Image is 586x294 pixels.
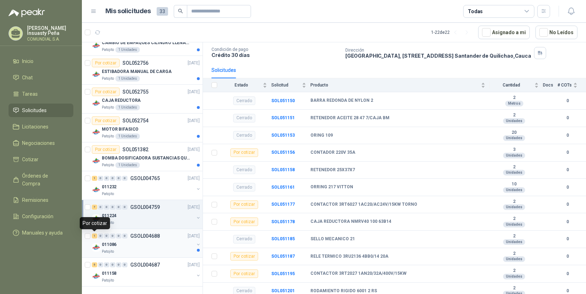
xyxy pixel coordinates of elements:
[82,56,203,85] a: Por cotizarSOL052756[DATE] Company LogoESTIBADORA MANUAL DE CARGAPatojito1 Unidades
[490,216,539,222] b: 2
[92,59,120,67] div: Por cotizar
[130,262,160,267] p: GSOL004687
[102,97,141,104] p: CAJA REDUCTORA
[115,105,140,110] div: 1 Unidades
[188,204,200,211] p: [DATE]
[102,40,190,46] p: CAMBIO DE EMPAQUES CILINDRO LLENADORA MANUALNUAL
[271,115,295,120] a: SOL051151
[98,262,103,267] div: 0
[490,268,539,274] b: 2
[92,262,97,267] div: 5
[230,148,258,157] div: Por cotizar
[503,239,525,245] div: Unidades
[558,78,586,92] th: # COTs
[478,26,530,39] button: Asignado a mi
[102,278,114,283] p: Patojito
[116,233,121,238] div: 0
[22,156,38,163] span: Cotizar
[188,175,200,182] p: [DATE]
[92,88,120,96] div: Por cotizar
[92,157,100,165] img: Company Logo
[122,89,148,94] p: SOL052755
[82,142,203,171] a: Por cotizarSOL051382[DATE] Company LogoBOMBA DOSIFICADORA SUSTANCIAS QUIMICASPatojito1 Unidades
[188,89,200,95] p: [DATE]
[310,184,353,190] b: ORRING 217 VITTON
[92,41,100,50] img: Company Logo
[9,169,73,190] a: Órdenes de Compra
[102,270,116,277] p: 011158
[92,203,201,226] a: 7 0 0 0 0 0 GSOL004759[DATE] Company Logo011224Patojito
[233,131,255,140] div: Cerrado
[310,167,355,173] b: RETENEDOR 25X37X7
[9,87,73,101] a: Tareas
[233,96,255,105] div: Cerrado
[503,274,525,279] div: Unidades
[22,123,48,131] span: Licitaciones
[558,132,577,139] b: 0
[490,130,539,136] b: 20
[490,251,539,257] b: 2
[558,184,577,191] b: 0
[9,120,73,133] a: Licitaciones
[116,176,121,181] div: 0
[310,98,373,104] b: BARRA REDONDA DE NYLON 2
[431,27,472,38] div: 1 - 22 de 22
[82,114,203,142] a: Por cotizarSOL052754[DATE] Company LogoMOTOR BIFASICOPatojito1 Unidades
[271,133,295,138] a: SOL051153
[503,135,525,141] div: Unidades
[116,205,121,210] div: 0
[271,150,295,155] a: SOL051156
[310,219,391,225] b: CAJA REDUCTORA NMRV40 100 63B14
[92,99,100,107] img: Company Logo
[130,233,160,238] p: GSOL004688
[490,78,543,92] th: Cantidad
[271,219,295,224] b: SOL051178
[310,271,407,277] b: CONTACTOR 3RT2027 1AN20/32A/400V/15KW
[130,205,160,210] p: GSOL004759
[22,229,63,237] span: Manuales y ayuda
[310,115,389,121] b: RETENEDOR ACEITE 28 47 7/CAJA BM
[271,236,295,241] b: SOL051185
[9,71,73,84] a: Chat
[27,37,73,41] p: COMUNDIAL S.A.
[104,176,109,181] div: 0
[9,153,73,166] a: Cotizar
[92,205,97,210] div: 7
[271,98,295,103] b: SOL051150
[9,210,73,223] a: Configuración
[110,233,115,238] div: 0
[102,126,138,133] p: MOTOR BIFASICO
[122,233,127,238] div: 0
[271,288,295,293] b: SOL051201
[211,52,340,58] p: Crédito 30 días
[27,26,73,36] p: [PERSON_NAME] Insuasty Peña
[230,217,258,226] div: Por cotizar
[221,83,261,88] span: Estado
[211,66,236,74] div: Solicitudes
[558,201,577,208] b: 0
[503,222,525,227] div: Unidades
[110,262,115,267] div: 0
[102,212,116,219] p: 011224
[22,212,53,220] span: Configuración
[558,115,577,121] b: 0
[345,53,531,59] p: [GEOGRAPHIC_DATA], [STREET_ADDRESS] Santander de Quilichao , Cauca
[157,7,168,16] span: 33
[116,262,121,267] div: 0
[92,70,100,79] img: Company Logo
[188,262,200,268] p: [DATE]
[558,219,577,225] b: 0
[92,232,201,254] a: 1 0 0 0 0 0 GSOL004688[DATE] Company Logo011086Patojito
[98,176,103,181] div: 0
[271,78,310,92] th: Solicitud
[115,133,140,139] div: 1 Unidades
[233,166,255,174] div: Cerrado
[490,147,539,153] b: 3
[92,261,201,283] a: 5 0 0 0 0 0 GSOL004687[DATE] Company Logo011158Patojito
[22,90,38,98] span: Tareas
[271,271,295,276] b: SOL051195
[22,74,33,82] span: Chat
